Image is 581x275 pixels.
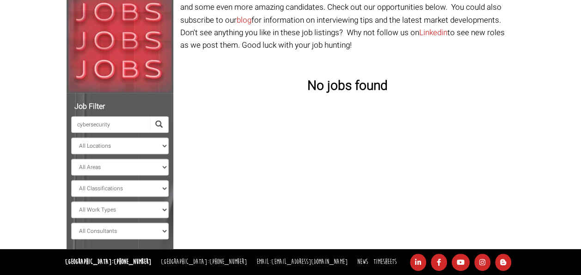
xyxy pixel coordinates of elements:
[419,27,447,38] a: Linkedin
[65,257,151,266] strong: [GEOGRAPHIC_DATA]:
[71,116,150,133] input: Search
[159,256,249,269] li: [GEOGRAPHIC_DATA]:
[209,257,247,266] a: [PHONE_NUMBER]
[271,257,348,266] a: [EMAIL_ADDRESS][DOMAIN_NAME]
[237,14,251,26] a: blog
[114,257,151,266] a: [PHONE_NUMBER]
[254,256,350,269] li: Email:
[180,79,515,94] h3: No jobs found
[71,103,169,111] h5: Job Filter
[357,257,368,266] a: News
[373,257,397,266] a: Timesheets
